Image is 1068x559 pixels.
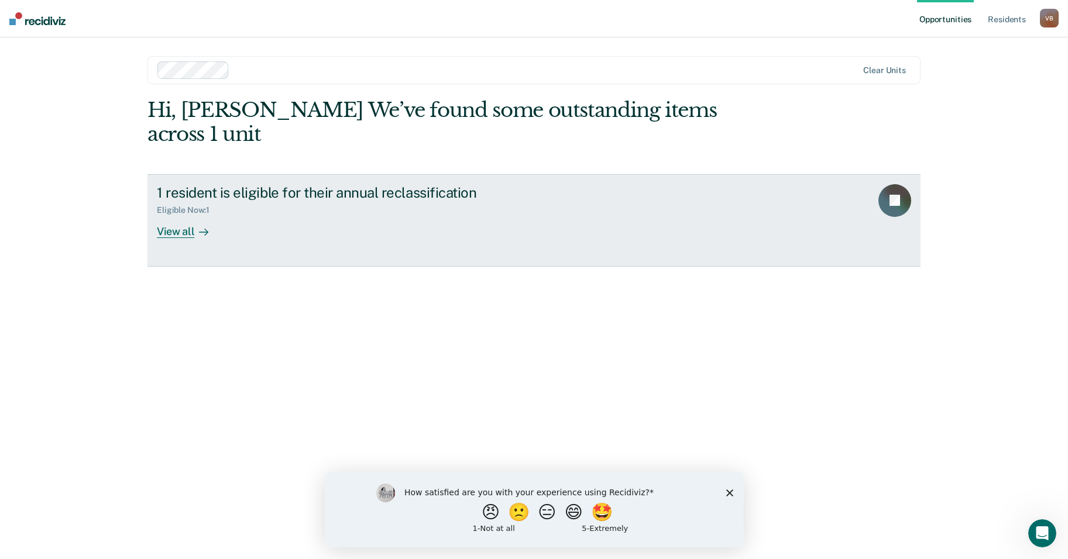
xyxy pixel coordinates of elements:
img: Recidiviz [9,12,66,25]
div: View all [157,215,222,238]
iframe: Survey by Kim from Recidiviz [325,472,744,547]
iframe: Intercom live chat [1028,519,1056,547]
div: V B [1040,9,1059,27]
div: Hi, [PERSON_NAME] We’ve found some outstanding items across 1 unit [147,98,766,146]
button: VB [1040,9,1059,27]
a: 1 resident is eligible for their annual reclassificationEligible Now:1View all [147,174,921,267]
div: Eligible Now : 1 [157,205,219,215]
div: 1 resident is eligible for their annual reclassification [157,184,568,201]
div: Clear units [863,65,906,75]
